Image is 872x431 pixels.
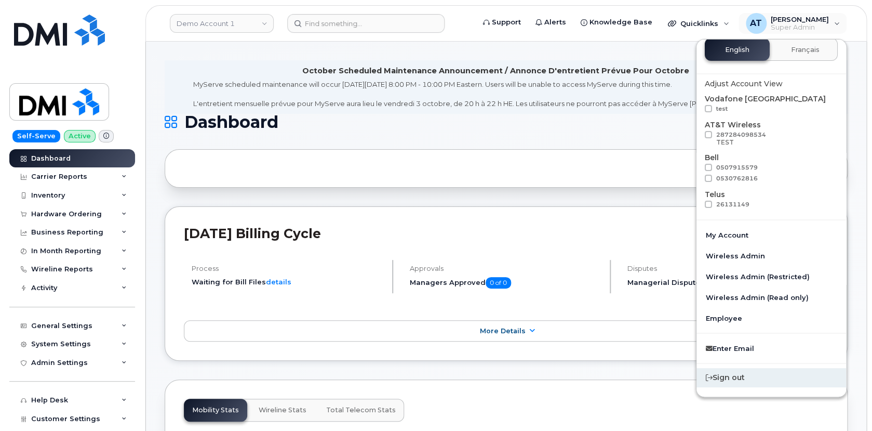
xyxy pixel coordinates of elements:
[184,114,278,130] span: Dashboard
[266,278,291,286] a: details
[480,327,526,335] span: More Details
[184,226,828,241] h2: [DATE] Billing Cycle
[627,277,828,289] h5: Managerial Disputes
[696,308,846,329] a: Employee
[259,406,306,414] span: Wireline Stats
[302,66,689,76] div: October Scheduled Maintenance Announcement / Annonce D'entretient Prévue Pour Octobre
[696,245,846,266] a: Wireless Admin
[486,277,511,289] span: 0 of 0
[705,152,838,185] div: Bell
[716,105,728,112] span: test
[193,80,798,109] div: MyServe scheduled maintenance will occur [DATE][DATE] 8:00 PM - 10:00 PM Eastern. Users will be u...
[326,406,396,414] span: Total Telecom Stats
[696,287,846,308] a: Wireless Admin (Read only)
[705,79,838,89] div: Adjust Account View
[696,266,846,287] a: Wireless Admin (Restricted)
[410,265,601,272] h4: Approvals
[716,131,766,146] span: 287284098534
[791,46,820,54] span: Français
[716,175,758,182] span: 0530762816
[696,225,846,245] a: My Account
[192,265,383,272] h4: Process
[716,138,766,146] div: TEST
[627,265,828,272] h4: Disputes
[705,120,838,148] div: AT&T Wireless
[696,338,846,359] a: Enter Email
[705,94,838,115] div: Vodafone [GEOGRAPHIC_DATA]
[716,201,749,208] span: 26131149
[410,277,601,289] h5: Managers Approved
[705,189,838,211] div: Telus
[696,368,846,387] div: Sign out
[192,277,383,287] li: Waiting for Bill Files
[716,164,758,171] span: 0507915579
